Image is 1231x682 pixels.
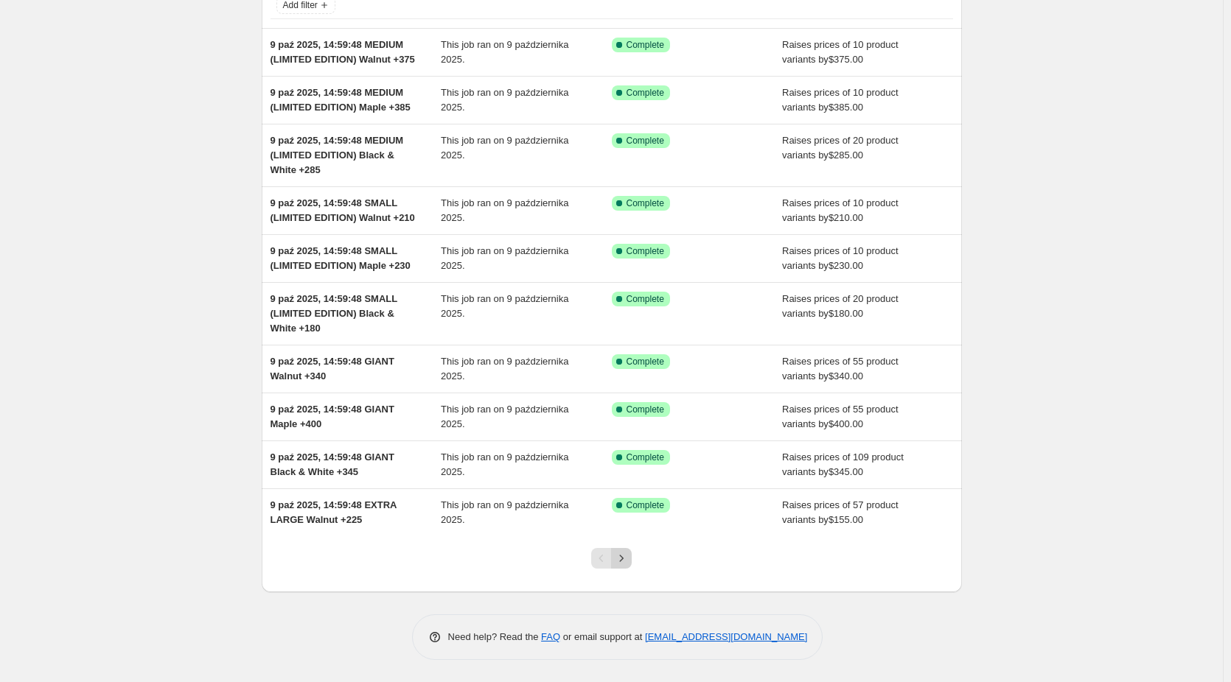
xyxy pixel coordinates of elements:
span: $340.00 [829,370,863,382]
span: Raises prices of 109 product variants by [782,451,904,477]
span: $400.00 [829,418,863,429]
span: Raises prices of 10 product variants by [782,197,899,223]
a: [EMAIL_ADDRESS][DOMAIN_NAME] [645,631,807,642]
span: Raises prices of 10 product variants by [782,39,899,65]
span: Need help? Read the [448,631,542,642]
span: $230.00 [829,260,863,271]
span: $345.00 [829,466,863,477]
span: or email support at [560,631,645,642]
span: This job ran on 9 października 2025. [441,293,568,319]
span: 9 paź 2025, 14:59:48 GIANT Walnut +340 [271,356,394,382]
span: $375.00 [829,54,863,65]
span: $210.00 [829,212,863,223]
span: Complete [627,245,664,257]
span: 9 paź 2025, 14:59:48 GIANT Maple +400 [271,404,394,429]
span: Complete [627,197,664,209]
span: Raises prices of 10 product variants by [782,87,899,113]
span: Complete [627,39,664,51]
span: Raises prices of 20 product variants by [782,293,899,319]
span: $155.00 [829,514,863,525]
button: Next [611,548,632,569]
a: FAQ [541,631,560,642]
span: This job ran on 9 października 2025. [441,135,568,161]
span: Complete [627,404,664,415]
span: 9 paź 2025, 14:59:48 MEDIUM (LIMITED EDITION) Maple +385 [271,87,411,113]
nav: Pagination [591,548,632,569]
span: 9 paź 2025, 14:59:48 GIANT Black & White +345 [271,451,394,477]
span: 9 paź 2025, 14:59:48 EXTRA LARGE Walnut +225 [271,499,397,525]
span: 9 paź 2025, 14:59:48 SMALL (LIMITED EDITION) Walnut +210 [271,197,415,223]
span: Complete [627,87,664,99]
span: Raises prices of 20 product variants by [782,135,899,161]
span: 9 paź 2025, 14:59:48 SMALL (LIMITED EDITION) Black & White +180 [271,293,397,334]
span: $180.00 [829,308,863,319]
span: This job ran on 9 października 2025. [441,451,568,477]
span: Complete [627,356,664,368]
span: This job ran on 9 października 2025. [441,39,568,65]
span: $385.00 [829,102,863,113]
span: This job ran on 9 października 2025. [441,356,568,382]
span: This job ran on 9 października 2025. [441,245,568,271]
span: 9 paź 2025, 14:59:48 MEDIUM (LIMITED EDITION) Walnut +375 [271,39,415,65]
span: Complete [627,135,664,147]
span: This job ran on 9 października 2025. [441,87,568,113]
span: 9 paź 2025, 14:59:48 MEDIUM (LIMITED EDITION) Black & White +285 [271,135,404,175]
span: Raises prices of 55 product variants by [782,356,899,382]
span: Complete [627,293,664,305]
span: Raises prices of 55 product variants by [782,404,899,429]
span: Raises prices of 57 product variants by [782,499,899,525]
span: This job ran on 9 października 2025. [441,197,568,223]
span: $285.00 [829,150,863,161]
span: 9 paź 2025, 14:59:48 SMALL (LIMITED EDITION) Maple +230 [271,245,411,271]
span: This job ran on 9 października 2025. [441,499,568,525]
span: Complete [627,451,664,463]
span: Raises prices of 10 product variants by [782,245,899,271]
span: Complete [627,499,664,511]
span: This job ran on 9 października 2025. [441,404,568,429]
